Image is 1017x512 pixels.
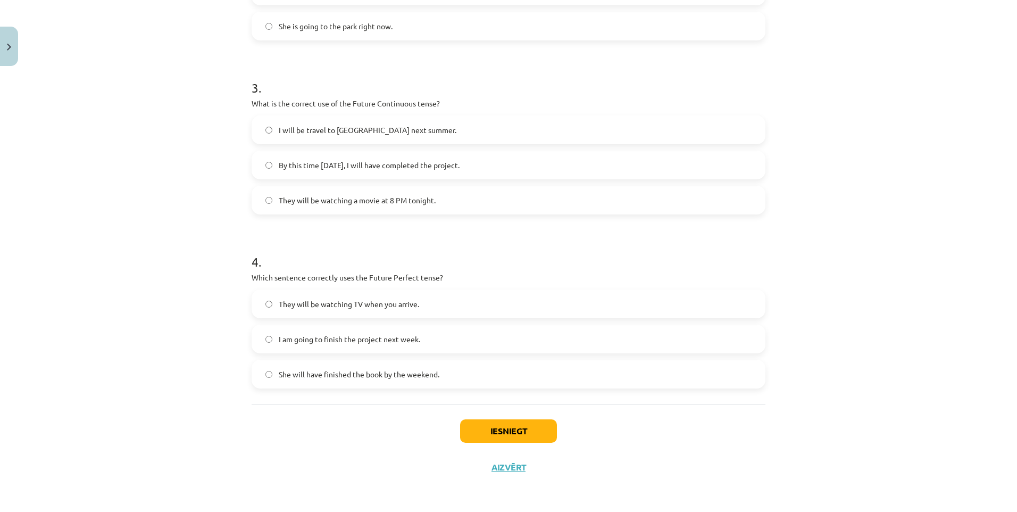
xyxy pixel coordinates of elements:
[279,160,460,171] span: By this time [DATE], I will have completed the project.
[265,336,272,343] input: I am going to finish the project next week.
[279,369,439,380] span: She will have finished the book by the weekend.
[252,62,765,95] h1: 3 .
[279,299,419,310] span: They will be watching TV when you arrive.
[265,371,272,378] input: She will have finished the book by the weekend.
[265,127,272,134] input: I will be travel to [GEOGRAPHIC_DATA] next summer.
[279,195,436,206] span: They will be watching a movie at 8 PM tonight.
[265,301,272,308] input: They will be watching TV when you arrive.
[252,236,765,269] h1: 4 .
[265,162,272,169] input: By this time [DATE], I will have completed the project.
[265,197,272,204] input: They will be watching a movie at 8 PM tonight.
[7,44,11,51] img: icon-close-lesson-0947bae3869378f0d4975bcd49f059093ad1ed9edebbc8119c70593378902aed.svg
[252,98,765,109] p: What is the correct use of the Future Continuous tense?
[252,272,765,283] p: Which sentence correctly uses the Future Perfect tense?
[279,21,393,32] span: She is going to the park right now.
[488,462,529,473] button: Aizvērt
[279,125,456,136] span: I will be travel to [GEOGRAPHIC_DATA] next summer.
[265,23,272,30] input: She is going to the park right now.
[460,419,557,443] button: Iesniegt
[279,334,420,345] span: I am going to finish the project next week.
